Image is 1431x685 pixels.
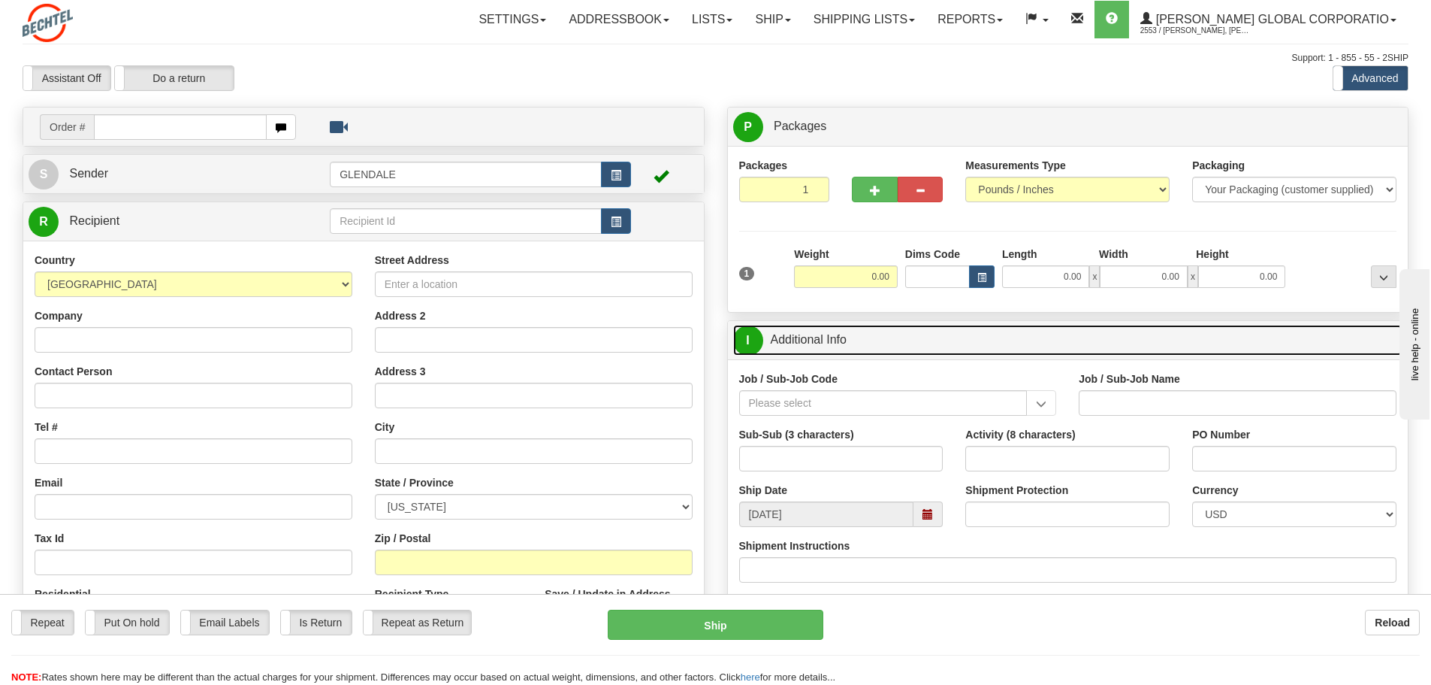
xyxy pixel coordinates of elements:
[1152,13,1389,26] span: [PERSON_NAME] Global Corporatio
[86,611,169,635] label: Put On hold
[774,120,826,132] span: Packages
[1192,483,1238,498] label: Currency
[1365,610,1420,635] button: Reload
[739,538,850,553] label: Shipment Instructions
[375,586,449,602] label: Recipient Type
[35,586,91,602] label: Residential
[681,1,744,38] a: Lists
[1140,23,1253,38] span: 2553 / [PERSON_NAME], [PERSON_NAME]
[739,371,838,386] label: Job / Sub-Job Code
[1371,265,1396,288] div: ...
[29,159,59,189] span: S
[69,167,108,180] span: Sender
[1002,247,1037,262] label: Length
[35,253,75,268] label: Country
[29,207,59,237] span: R
[23,52,1408,65] div: Support: 1 - 855 - 55 - 2SHIP
[23,4,73,42] img: logo2553.jpg
[35,420,58,435] label: Tel #
[467,1,557,38] a: Settings
[741,671,760,683] a: here
[965,483,1068,498] label: Shipment Protection
[1192,158,1245,173] label: Packaging
[12,611,74,635] label: Repeat
[1333,66,1408,90] label: Advanced
[1099,247,1128,262] label: Width
[905,247,960,262] label: Dims Code
[733,326,763,356] span: I
[733,112,763,142] span: P
[1396,265,1429,419] iframe: chat widget
[375,531,431,546] label: Zip / Postal
[281,611,352,635] label: Is Return
[35,308,83,323] label: Company
[11,671,41,683] span: NOTE:
[1079,371,1180,386] label: Job / Sub-Job Name
[35,364,112,379] label: Contact Person
[35,531,64,546] label: Tax Id
[802,1,926,38] a: Shipping lists
[739,427,854,442] label: Sub-Sub (3 characters)
[375,253,449,268] label: Street Address
[35,475,62,490] label: Email
[375,308,426,323] label: Address 2
[744,1,802,38] a: Ship
[375,364,426,379] label: Address 3
[1192,427,1250,442] label: PO Number
[739,390,1028,416] input: Please select
[545,586,692,617] label: Save / Update in Address Book
[29,159,330,189] a: S Sender
[739,267,755,280] span: 1
[330,208,602,234] input: Recipient Id
[115,66,234,90] label: Do a return
[330,162,602,187] input: Sender Id
[733,325,1403,356] a: IAdditional Info
[739,158,788,173] label: Packages
[69,214,119,227] span: Recipient
[375,420,394,435] label: City
[1129,1,1408,38] a: [PERSON_NAME] Global Corporatio 2553 / [PERSON_NAME], [PERSON_NAME]
[1196,247,1229,262] label: Height
[1188,265,1198,288] span: x
[364,611,471,635] label: Repeat as Return
[733,111,1403,142] a: P Packages
[557,1,681,38] a: Addressbook
[926,1,1014,38] a: Reports
[608,610,823,640] button: Ship
[375,475,454,490] label: State / Province
[375,271,693,297] input: Enter a location
[29,206,297,237] a: R Recipient
[1375,617,1410,629] b: Reload
[739,483,788,498] label: Ship Date
[11,13,139,24] div: live help - online
[40,114,94,140] span: Order #
[794,247,829,262] label: Weight
[23,66,110,90] label: Assistant Off
[965,158,1066,173] label: Measurements Type
[1089,265,1100,288] span: x
[181,611,269,635] label: Email Labels
[965,427,1075,442] label: Activity (8 characters)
